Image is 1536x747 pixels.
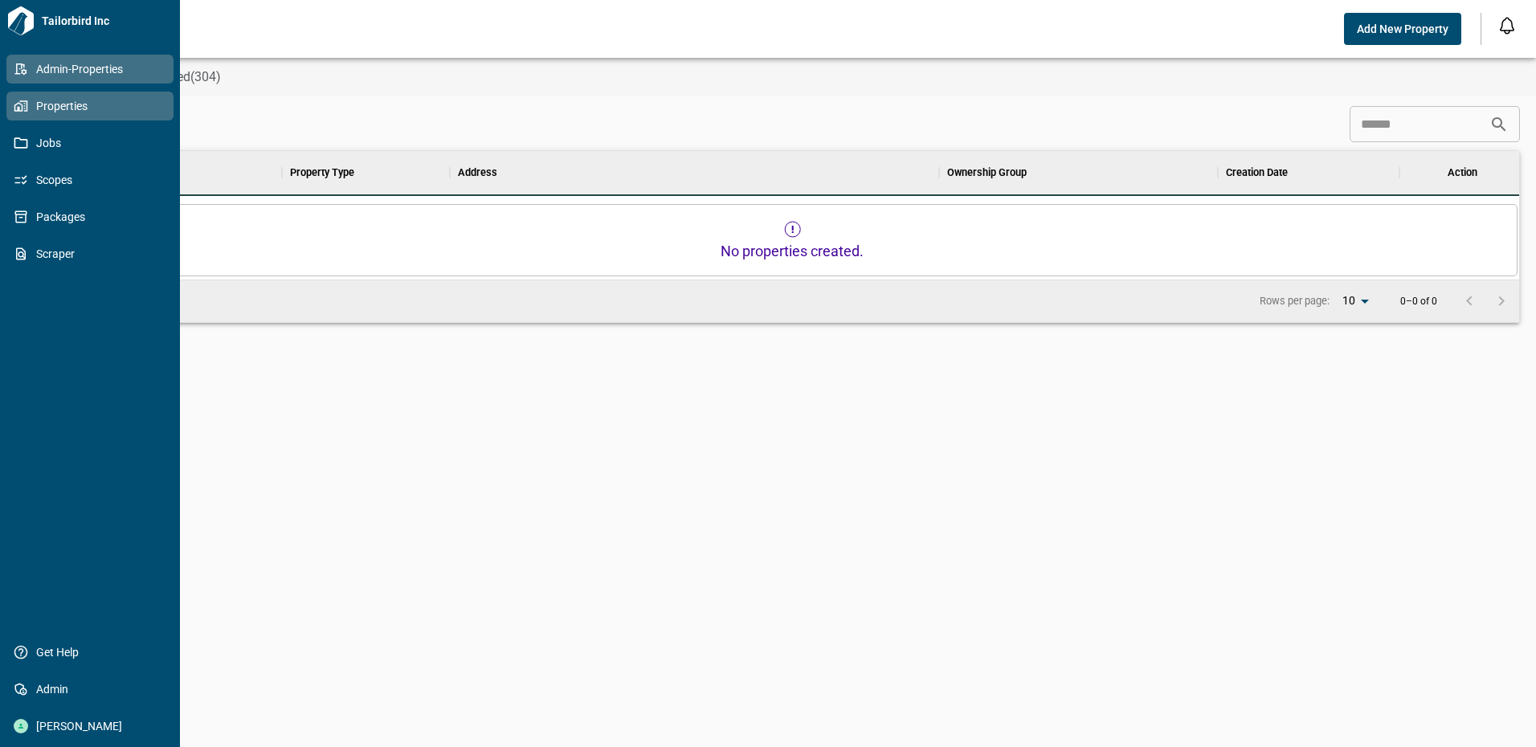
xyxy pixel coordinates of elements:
div: 10 [1336,289,1375,312]
span: Packages [28,209,158,225]
a: Properties [6,92,174,120]
span: Add New Property [1357,21,1448,37]
div: Property Name [59,150,282,195]
span: Admin-Properties [28,61,158,77]
span: Scopes [28,172,158,188]
div: Property Type [282,150,450,195]
button: Open notification feed [1494,13,1520,39]
div: Address [450,150,939,195]
a: Admin-Properties [6,55,174,84]
span: Properties [28,98,158,114]
div: Creation Date [1218,150,1399,195]
p: Rows per page: [1260,294,1330,308]
div: Ownership Group [939,150,1219,195]
p: 0–0 of 0 [1400,296,1437,307]
div: Action [1399,150,1526,195]
div: base tabs [42,58,1536,96]
a: Jobs [6,129,174,157]
button: Add New Property [1344,13,1461,45]
span: Admin [28,681,158,697]
div: Property Type [290,150,354,195]
span: Get Help [28,644,158,660]
a: Scopes [6,165,174,194]
div: Action [1448,150,1477,195]
span: Archived(304) [141,69,221,85]
span: [PERSON_NAME] [28,718,158,734]
a: Admin [6,675,174,704]
div: Address [458,150,497,195]
a: Packages [6,202,174,231]
span: Scraper [28,246,158,262]
div: Ownership Group [947,150,1027,195]
span: Tailorbird Inc [35,13,174,29]
span: Jobs [28,135,158,151]
div: Creation Date [1226,150,1288,195]
a: Scraper [6,239,174,268]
